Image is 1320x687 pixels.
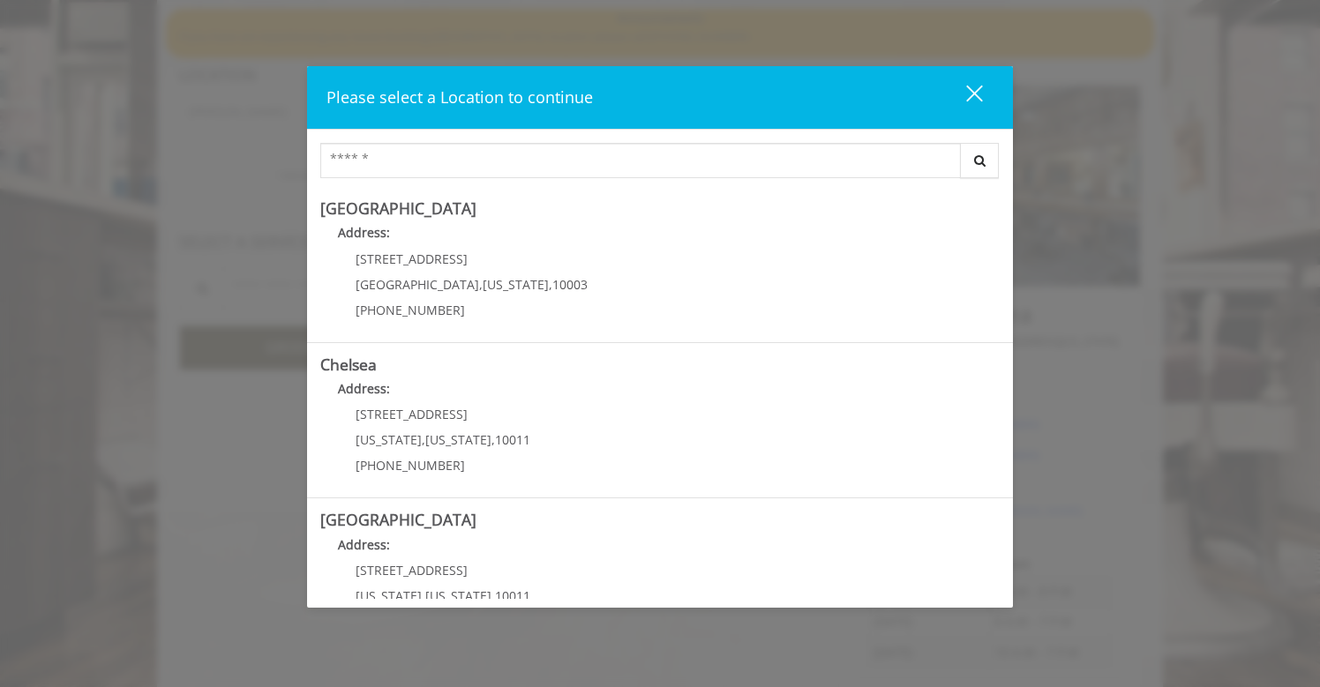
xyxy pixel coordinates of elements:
span: , [549,276,552,293]
span: [STREET_ADDRESS] [356,406,468,422]
span: , [491,431,495,448]
div: close dialog [946,84,981,110]
span: , [422,431,425,448]
span: , [422,587,425,604]
span: [US_STATE] [425,587,491,604]
span: [STREET_ADDRESS] [356,250,468,267]
b: [GEOGRAPHIC_DATA] [320,198,476,219]
span: [US_STATE] [425,431,491,448]
b: Address: [338,380,390,397]
button: close dialog [934,79,994,116]
span: 10011 [495,587,530,604]
span: 10003 [552,276,588,293]
div: Center Select [320,143,1000,187]
span: [STREET_ADDRESS] [356,562,468,579]
span: [US_STATE] [356,431,422,448]
span: [PHONE_NUMBER] [356,302,465,318]
b: Address: [338,536,390,553]
span: [GEOGRAPHIC_DATA] [356,276,479,293]
i: Search button [970,154,990,167]
b: Address: [338,224,390,241]
b: [GEOGRAPHIC_DATA] [320,509,476,530]
span: [PHONE_NUMBER] [356,457,465,474]
b: Chelsea [320,354,377,375]
span: [US_STATE] [356,587,422,604]
input: Search Center [320,143,961,178]
span: 10011 [495,431,530,448]
span: Please select a Location to continue [326,86,593,108]
span: , [479,276,483,293]
span: , [491,587,495,604]
span: [US_STATE] [483,276,549,293]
